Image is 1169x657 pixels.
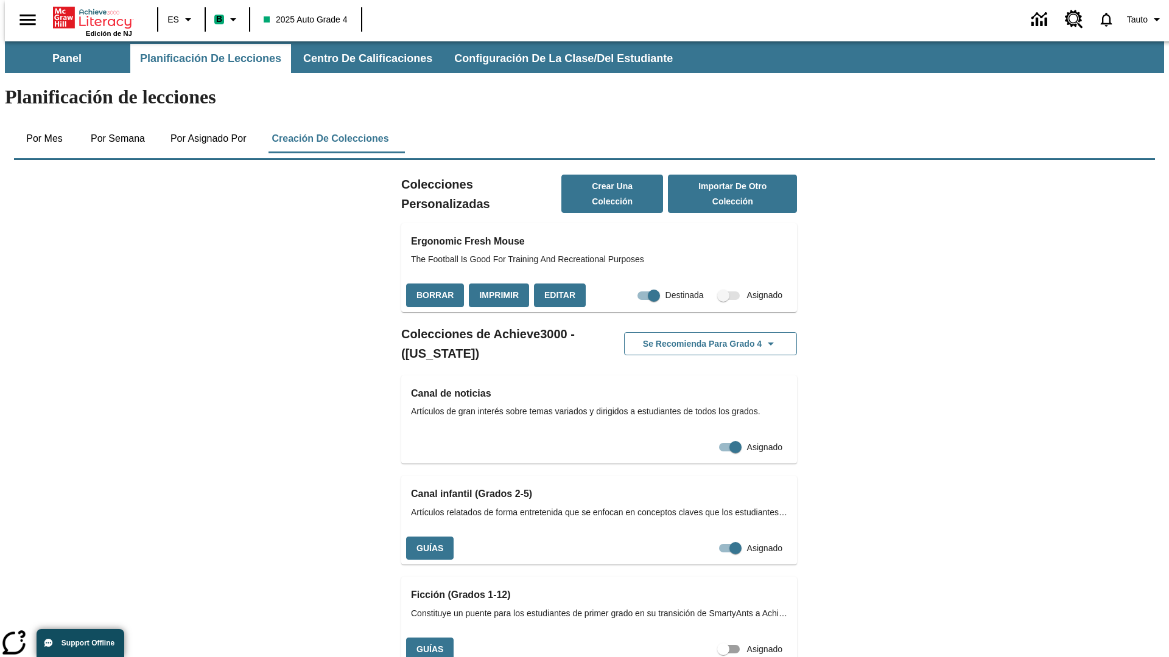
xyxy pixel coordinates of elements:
[53,5,132,30] a: Portada
[1058,3,1090,36] a: Centro de recursos, Se abrirá en una pestaña nueva.
[668,175,797,213] button: Importar de otro Colección
[10,2,46,38] button: Abrir el menú lateral
[293,44,442,73] button: Centro de calificaciones
[747,289,782,302] span: Asignado
[747,542,782,555] span: Asignado
[216,12,222,27] span: B
[411,233,787,250] h3: Ergonomic Fresh Mouse
[5,41,1164,73] div: Subbarra de navegación
[61,639,114,647] span: Support Offline
[469,283,529,307] button: Imprimir, Se abrirá en una ventana nueva
[401,324,599,363] h2: Colecciones de Achieve3000 - ([US_STATE])
[86,30,132,37] span: Edición de NJ
[5,44,684,73] div: Subbarra de navegación
[561,175,664,213] button: Crear una colección
[264,13,348,26] span: 2025 Auto Grade 4
[209,9,245,30] button: Boost El color de la clase es verde menta. Cambiar el color de la clase.
[1024,3,1058,36] a: Centro de información
[1127,13,1148,26] span: Tauto
[411,385,787,402] h3: Canal de noticias
[130,44,291,73] button: Planificación de lecciones
[411,405,787,418] span: Artículos de gran interés sobre temas variados y dirigidos a estudiantes de todos los grados.
[411,506,787,519] span: Artículos relatados de forma entretenida que se enfocan en conceptos claves que los estudiantes a...
[37,629,124,657] button: Support Offline
[262,124,398,153] button: Creación de colecciones
[444,44,683,73] button: Configuración de la clase/del estudiante
[167,13,179,26] span: ES
[81,124,155,153] button: Por semana
[534,283,586,307] button: Editar
[411,586,787,603] h3: Ficción (Grados 1-12)
[747,441,782,454] span: Asignado
[6,44,128,73] button: Panel
[1090,4,1122,35] a: Notificaciones
[665,289,704,302] span: Destinada
[52,52,82,66] span: Panel
[411,485,787,502] h3: Canal infantil (Grados 2-5)
[406,537,454,560] button: Guías
[14,124,75,153] button: Por mes
[454,52,673,66] span: Configuración de la clase/del estudiante
[411,607,787,620] span: Constituye un puente para los estudiantes de primer grado en su transición de SmartyAnts a Achiev...
[406,283,464,307] button: Borrar
[624,332,797,356] button: Se recomienda para Grado 4
[1122,9,1169,30] button: Perfil/Configuración
[303,52,432,66] span: Centro de calificaciones
[401,175,561,214] h2: Colecciones Personalizadas
[162,9,201,30] button: Lenguaje: ES, Selecciona un idioma
[747,643,782,656] span: Asignado
[411,253,787,266] span: The Football Is Good For Training And Recreational Purposes
[53,4,132,37] div: Portada
[140,52,281,66] span: Planificación de lecciones
[5,86,1164,108] h1: Planificación de lecciones
[161,124,256,153] button: Por asignado por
